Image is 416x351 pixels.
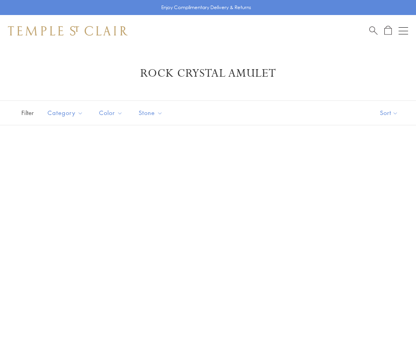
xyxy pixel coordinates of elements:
[95,108,129,118] span: Color
[44,108,89,118] span: Category
[399,26,408,36] button: Open navigation
[93,104,129,122] button: Color
[384,26,392,36] a: Open Shopping Bag
[161,4,251,11] p: Enjoy Complimentary Delivery & Returns
[135,108,169,118] span: Stone
[369,26,378,36] a: Search
[42,104,89,122] button: Category
[362,101,416,125] button: Show sort by
[133,104,169,122] button: Stone
[8,26,128,36] img: Temple St. Clair
[20,66,396,81] h1: Rock Crystal Amulet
